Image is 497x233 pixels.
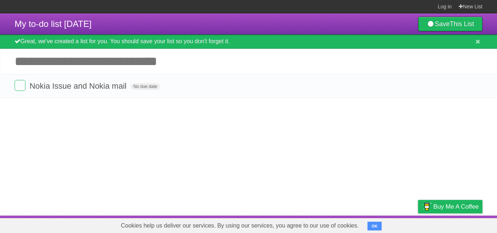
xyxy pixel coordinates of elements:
b: This List [450,20,474,28]
img: Buy me a coffee [422,200,432,213]
a: Suggest a feature [437,217,482,231]
a: SaveThis List [418,17,482,31]
label: Done [15,80,25,91]
a: Privacy [409,217,428,231]
span: Buy me a coffee [433,200,479,213]
span: My to-do list [DATE] [15,19,92,29]
button: OK [367,222,382,230]
span: Cookies help us deliver our services. By using our services, you agree to our use of cookies. [114,218,366,233]
a: Developers [345,217,375,231]
a: Terms [384,217,400,231]
a: Buy me a coffee [418,200,482,213]
span: Nokia Issue and Nokia mail [29,81,128,91]
span: No due date [131,83,160,90]
a: About [321,217,337,231]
